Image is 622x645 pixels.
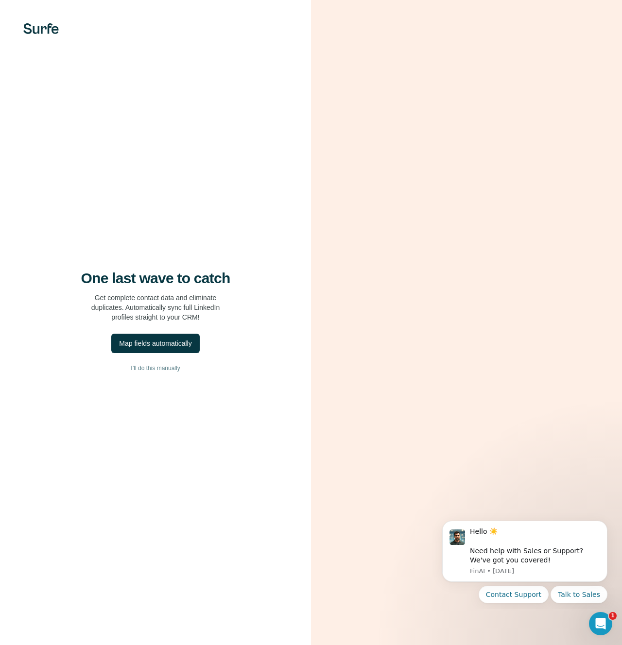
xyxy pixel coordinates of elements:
[131,364,180,373] span: I’ll do this manually
[119,339,191,348] div: Map fields automatically
[81,270,230,287] h4: One last wave to catch
[19,361,292,375] button: I’ll do this manually
[589,612,612,635] iframe: Intercom live chat
[428,512,622,609] iframe: Intercom notifications message
[111,334,199,353] button: Map fields automatically
[609,612,617,620] span: 1
[91,293,220,322] p: Get complete contact data and eliminate duplicates. Automatically sync full LinkedIn profiles str...
[23,23,59,34] img: Surfe's logo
